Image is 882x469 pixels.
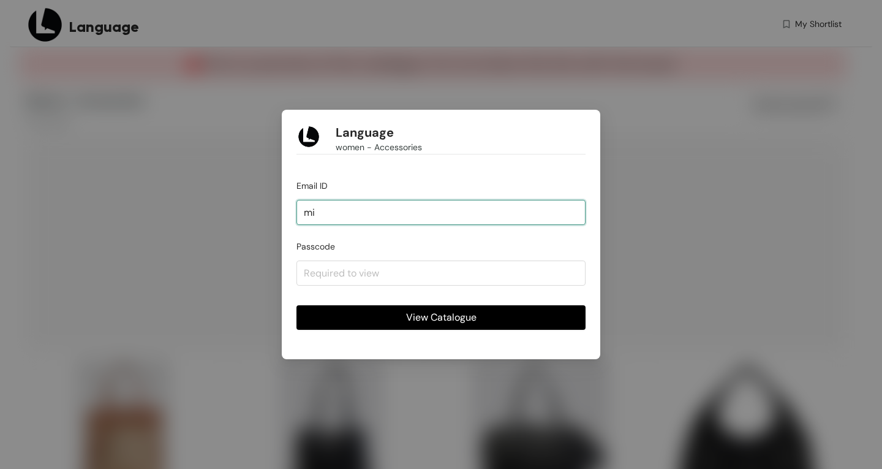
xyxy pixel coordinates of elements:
span: Passcode [296,241,335,252]
img: Buyer Portal [296,124,321,149]
input: jhon@doe.com [296,200,586,224]
h1: Language [336,125,394,140]
span: women - Accessories [336,140,422,154]
input: Required to view [296,261,586,285]
span: Email ID [296,180,328,191]
button: View Catalogue [296,305,586,330]
span: View Catalogue [406,310,477,325]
